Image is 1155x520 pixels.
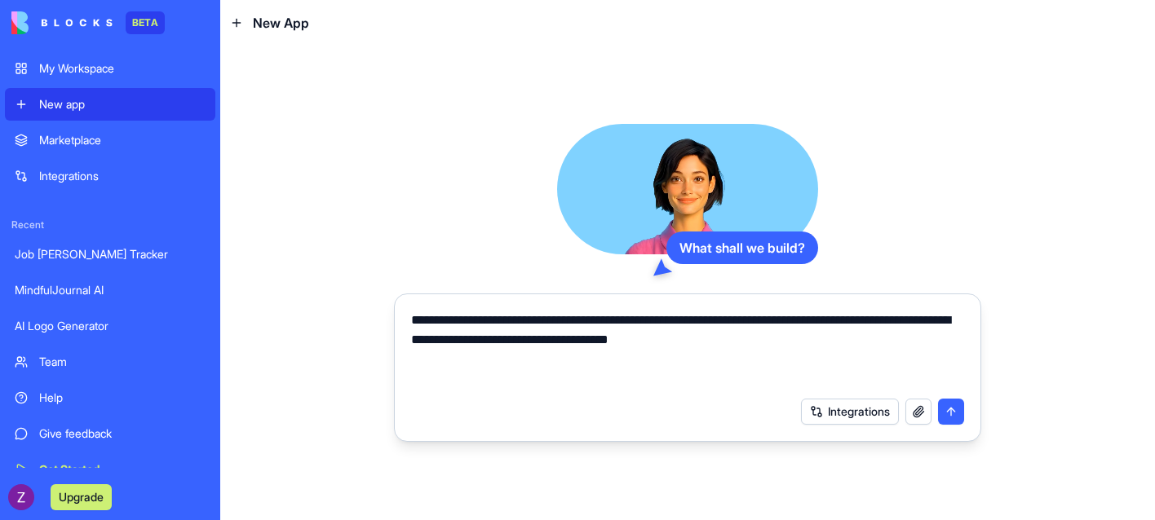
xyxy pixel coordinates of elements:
[5,417,215,450] a: Give feedback
[253,13,309,33] span: New App
[39,354,206,370] div: Team
[15,282,206,298] div: MindfulJournal AI
[801,399,899,425] button: Integrations
[11,11,165,34] a: BETA
[5,52,215,85] a: My Workspace
[5,218,215,231] span: Recent
[51,488,112,505] a: Upgrade
[5,310,215,342] a: AI Logo Generator
[5,381,215,414] a: Help
[39,96,206,112] div: New app
[15,318,206,334] div: AI Logo Generator
[5,238,215,271] a: Job [PERSON_NAME] Tracker
[15,246,206,262] div: Job [PERSON_NAME] Tracker
[5,88,215,121] a: New app
[39,461,206,478] div: Get Started
[39,132,206,148] div: Marketplace
[39,425,206,442] div: Give feedback
[126,11,165,34] div: BETA
[51,484,112,510] button: Upgrade
[5,274,215,306] a: MindfulJournal AI
[5,453,215,486] a: Get Started
[5,124,215,156] a: Marketplace
[39,60,206,77] div: My Workspace
[666,231,818,264] div: What shall we build?
[39,168,206,184] div: Integrations
[5,346,215,378] a: Team
[8,484,34,510] img: ACg8ocLbFy8DHtL2uPWw6QbHWmV0YcGiQda46qJNV01azvxVGNKDKQ=s96-c
[5,160,215,192] a: Integrations
[39,390,206,406] div: Help
[11,11,113,34] img: logo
